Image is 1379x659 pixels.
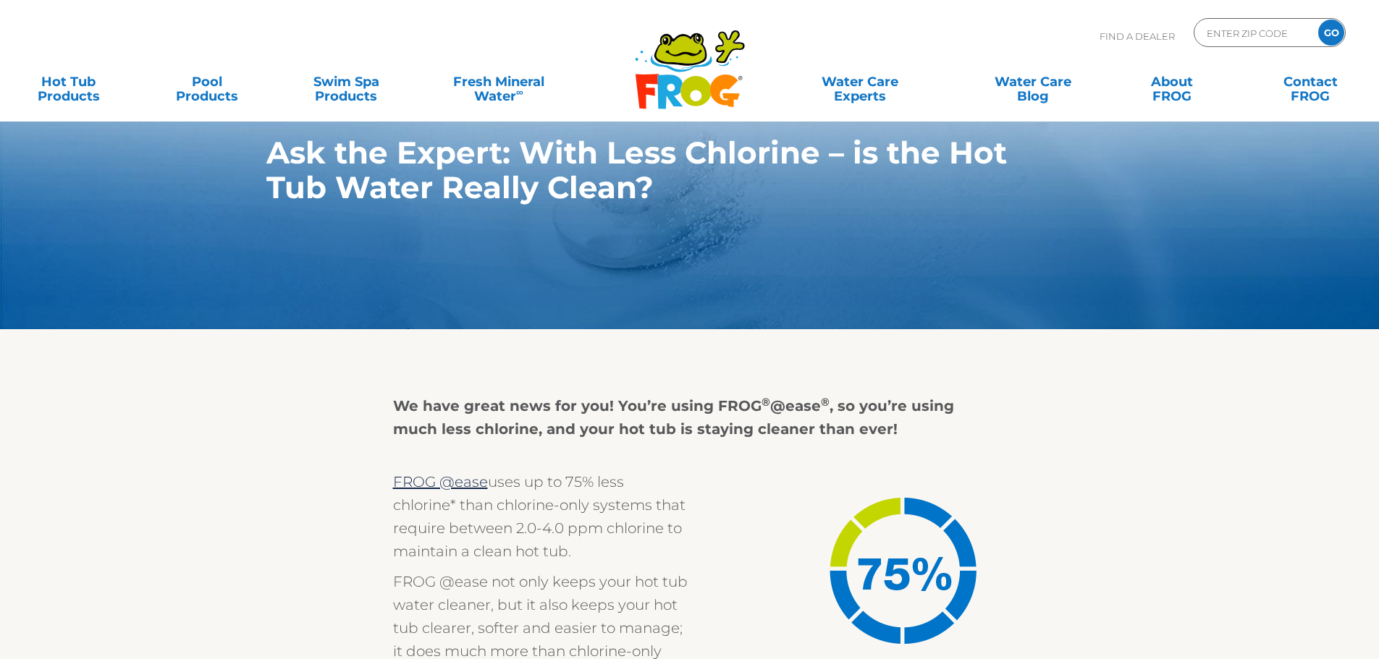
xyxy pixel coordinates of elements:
input: GO [1318,20,1344,46]
sup: ∞ [516,86,523,98]
span: uses up to 75% less chlorine* than chlorine-only systems that require between 2.0-4.0 ppm chlorin... [393,473,686,560]
a: PoolProducts [153,67,261,96]
a: Water CareExperts [772,67,948,96]
a: ContactFROG [1257,67,1365,96]
a: Swim SpaProducts [292,67,400,96]
p: Find A Dealer [1100,18,1175,54]
a: Hot TubProducts [14,67,122,96]
sup: ® [821,395,830,409]
img: icon-atease-75percent-less [820,488,987,655]
a: Fresh MineralWater∞ [431,67,566,96]
input: Zip Code Form [1205,22,1303,43]
a: FROG @ease [393,473,488,490]
h1: Ask the Expert: With Less Chlorine – is the Hot Tub Water Really Clean? [266,135,1046,205]
a: Water CareBlog [979,67,1087,96]
a: AboutFROG [1118,67,1226,96]
strong: We have great news for you! You’re using FROG @ease , so you’re using much less chlorine, and you... [393,397,954,438]
sup: ® [762,395,770,409]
